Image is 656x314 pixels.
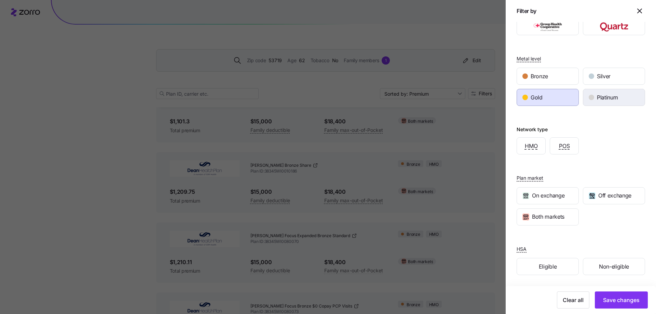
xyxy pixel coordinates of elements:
img: Group Health Cooperative of South Central Wisconsin [523,20,573,33]
span: Save changes [603,296,640,304]
button: Clear all [557,291,589,309]
span: Platinum [597,93,618,102]
span: POS [559,142,570,150]
span: On exchange [532,191,564,200]
span: Plan market [517,175,543,181]
span: Both markets [532,213,564,221]
span: Clear all [563,296,584,304]
span: Gold [531,93,543,102]
span: HMO [525,142,538,150]
h1: Filter by [517,8,631,15]
span: Silver [597,72,611,81]
span: Bronze [531,72,548,81]
span: Metal level [517,55,541,62]
button: Save changes [595,291,648,309]
span: HSA [517,246,527,252]
span: Non-eligible [599,262,629,271]
span: Eligible [539,262,557,271]
span: Off exchange [598,191,631,200]
img: Quartz [589,20,639,33]
div: Network type [517,126,548,133]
